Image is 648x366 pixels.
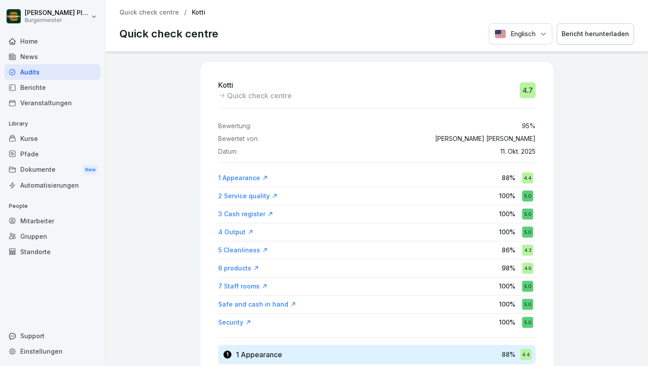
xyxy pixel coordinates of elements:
[192,9,205,16] p: Kotti
[227,90,292,101] p: Quick check centre
[489,23,552,45] button: Language
[218,318,251,327] a: Security
[236,350,282,359] h3: 1 Appearance
[4,146,101,162] a: Pfade
[4,33,101,49] a: Home
[4,80,101,95] a: Berichte
[499,299,515,309] p: 100 %
[218,174,268,182] a: 1 Appearance
[4,131,101,146] a: Kurse
[499,191,515,200] p: 100 %
[218,300,296,309] a: Safe and cash in hand
[218,192,278,200] a: 2 Service quality
[522,172,533,183] div: 4.4
[4,213,101,229] a: Mitarbeiter
[520,349,531,360] div: 4.4
[502,173,515,182] p: 88 %
[502,245,515,255] p: 86 %
[218,246,268,255] a: 5 Cleanliness
[4,244,101,259] a: Standorte
[218,210,273,218] a: 3 Cash register
[435,135,536,143] p: [PERSON_NAME] [PERSON_NAME]
[4,344,101,359] a: Einstellungen
[502,350,515,359] p: 88 %
[520,82,536,98] div: 4.7
[218,228,253,237] a: 4 Output
[495,30,506,38] img: Englisch
[502,263,515,273] p: 98 %
[522,122,536,130] p: 95 %
[218,264,259,273] a: 6 products
[4,199,101,213] p: People
[499,318,515,327] p: 100 %
[4,49,101,64] a: News
[562,29,629,39] div: Bericht herunterladen
[557,23,634,45] button: Bericht herunterladen
[522,281,533,292] div: 5.0
[4,162,101,178] div: Dokumente
[500,148,536,155] p: 11. Okt. 2025
[4,229,101,244] a: Gruppen
[119,9,179,16] a: Quick check centre
[218,135,259,143] p: Bewertet von:
[184,9,186,16] p: /
[218,80,292,90] p: Kotti
[25,9,89,17] p: [PERSON_NAME] Pleger
[4,64,101,80] a: Audits
[25,17,89,23] p: Burgermeister
[522,226,533,237] div: 5.0
[522,244,533,255] div: 4.3
[499,209,515,218] p: 100 %
[4,117,101,131] p: Library
[522,190,533,201] div: 5.0
[499,227,515,237] p: 100 %
[522,208,533,219] div: 5.0
[522,317,533,328] div: 5.0
[522,262,533,274] div: 4.9
[218,122,251,130] p: Bewertung:
[4,95,101,111] a: Veranstaltungen
[83,165,98,175] div: New
[4,162,101,178] a: DokumenteNew
[119,26,218,42] p: Quick check centre
[218,282,268,291] a: 7 Staff rooms
[522,299,533,310] div: 5.0
[4,177,101,193] a: Automatisierungen
[4,328,101,344] div: Support
[218,148,238,155] p: Datum:
[499,281,515,291] p: 100 %
[223,351,231,359] div: 1
[510,29,536,39] p: Englisch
